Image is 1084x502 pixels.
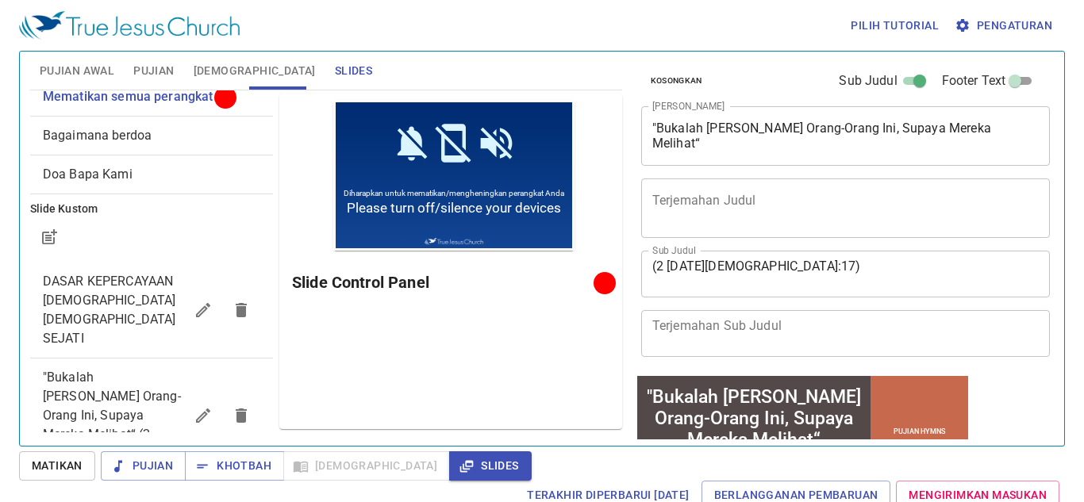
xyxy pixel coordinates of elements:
button: Pujian [101,451,186,481]
span: [object Object] [43,128,152,143]
span: "Bukalah Mata Orang-Orang Ini, Supaya Mereka Melihat“ (2 Raja 6:17) [43,370,181,461]
span: Pujian [113,456,173,476]
button: Pengaturan [951,11,1059,40]
button: Khotbah [185,451,284,481]
span: Please turn off/silence your devices [13,100,228,116]
div: Mematikan semua perangkat [30,78,273,116]
span: [object Object] [43,89,213,104]
span: DASAR KEPERCAYAAN GEREJA YESUS SEJATI [43,274,176,346]
span: Pengaturan [958,16,1052,36]
span: Slides [462,456,518,476]
span: [object Object] [43,167,133,182]
span: Diharapkan untuk mematikan/mengheningkan perangkat Anda [10,89,231,98]
span: Sub Judul [839,71,897,90]
span: Slides [335,61,372,81]
textarea: "Bukalah [PERSON_NAME] Orang-Orang Ini, Supaya Mereka Melihat“ [652,121,1040,151]
img: True Jesus Church [91,138,149,146]
span: Pilih tutorial [851,16,939,36]
span: [DEMOGRAPHIC_DATA] [194,61,316,81]
div: Bagaimana berdoa [30,117,273,155]
span: Pujian [133,61,174,81]
div: Doa Bapa Kami [30,155,273,194]
h6: Slide Kustom [30,201,273,218]
div: "Bukalah [PERSON_NAME] Orang-Orang Ini, Supaya Mereka Melihat“ (2 [DATE] 6:17) [30,358,273,473]
span: Footer Text [942,71,1006,90]
textarea: (2 [DATE][DEMOGRAPHIC_DATA]:17) [652,259,1040,289]
div: DASAR KEPERCAYAAN [DEMOGRAPHIC_DATA] [DEMOGRAPHIC_DATA] SEJATI [30,262,273,358]
button: Slides [449,451,531,481]
span: Matikan [32,456,83,476]
button: Matikan [19,451,95,481]
button: Pilih tutorial [844,11,945,40]
span: Khotbah [198,456,271,476]
span: Kosongkan [651,74,702,88]
span: Pujian Awal [40,61,114,81]
h6: Slide Control Panel [292,270,599,295]
img: True Jesus Church [19,11,240,40]
button: Kosongkan [641,71,712,90]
